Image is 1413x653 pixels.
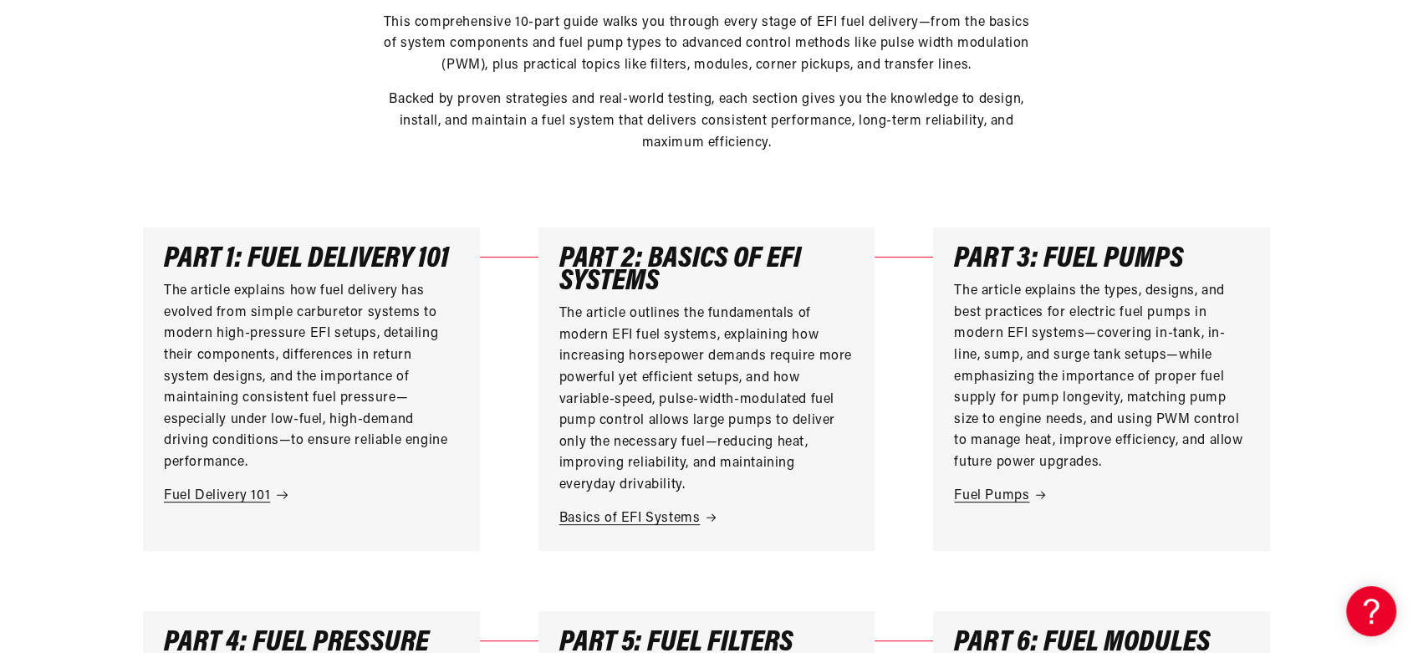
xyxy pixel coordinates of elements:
[559,304,854,496] p: The article outlines the fundamentals of modern EFI fuel systems, explaining how increasing horse...
[559,248,854,293] h3: Part 2: Basics of EFI Systems
[954,248,1249,271] h3: Part 3: Fuel Pumps
[380,89,1033,154] p: Backed by proven strategies and real-world testing, each section gives you the knowledge to desig...
[164,281,459,473] p: The article explains how fuel delivery has evolved from simple carburetor systems to modern high-...
[164,248,459,271] h3: Part 1: Fuel Delivery 101
[559,508,854,530] a: Basics of EFI Systems
[164,486,459,508] a: Fuel Delivery 101
[380,13,1033,77] p: This comprehensive 10-part guide walks you through every stage of EFI fuel delivery—from the basi...
[954,486,1249,508] a: Fuel Pumps
[954,281,1249,473] p: The article explains the types, designs, and best practices for electric fuel pumps in modern EFI...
